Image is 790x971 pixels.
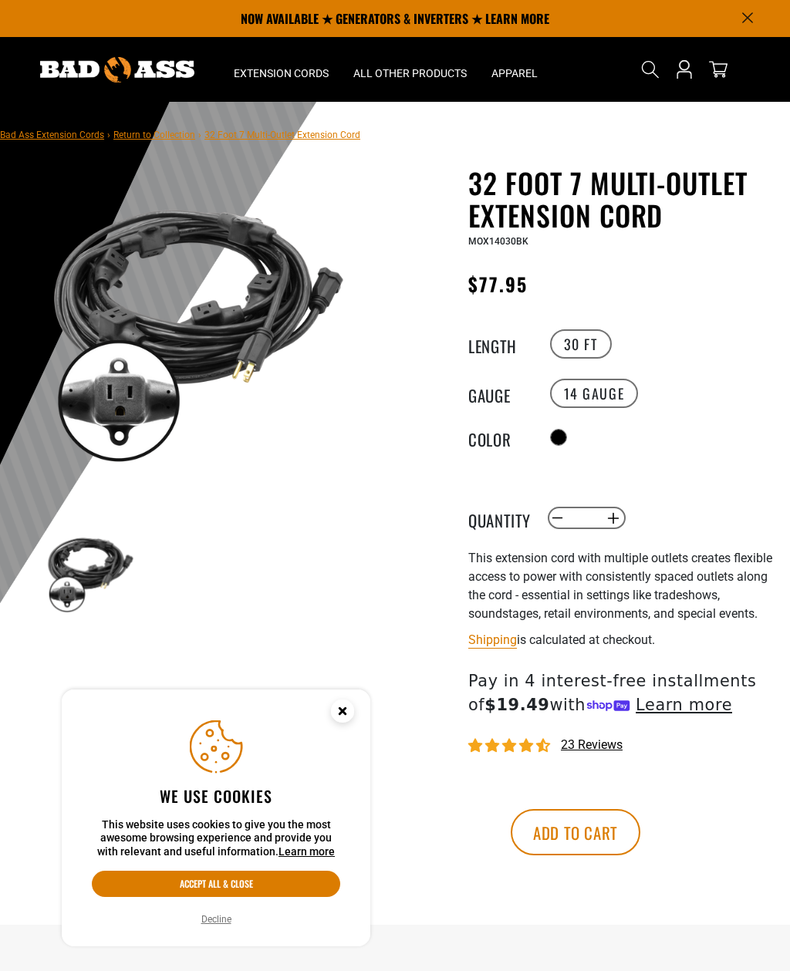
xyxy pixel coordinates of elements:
span: 23 reviews [561,737,623,752]
span: › [107,130,110,140]
label: Quantity [468,508,545,528]
h1: 32 Foot 7 Multi-Outlet Extension Cord [468,167,778,231]
div: is calculated at checkout. [468,629,778,650]
a: Return to Collection [113,130,195,140]
span: All Other Products [353,66,467,80]
span: › [198,130,201,140]
span: Extension Cords [234,66,329,80]
legend: Color [468,427,545,447]
span: This extension cord with multiple outlets creates flexible access to power with consistently spac... [468,551,772,621]
summary: All Other Products [341,37,479,102]
p: This website uses cookies to give you the most awesome browsing experience and provide you with r... [92,818,340,859]
img: black [46,526,135,615]
a: Shipping [468,632,517,647]
button: Decline [197,912,236,927]
label: 14 Gauge [550,379,639,408]
legend: Length [468,334,545,354]
label: 30 FT [550,329,612,359]
span: $77.95 [468,270,528,298]
h2: We use cookies [92,786,340,806]
a: Learn more [279,845,335,858]
button: Add to cart [511,809,640,855]
summary: Apparel [479,37,550,102]
span: Apparel [491,66,538,80]
img: black [46,170,349,474]
summary: Extension Cords [221,37,341,102]
span: 32 Foot 7 Multi-Outlet Extension Cord [204,130,360,140]
button: Accept all & close [92,871,340,897]
summary: Search [638,57,663,82]
span: MOX14030BK [468,236,528,247]
span: 4.74 stars [468,739,553,754]
aside: Cookie Consent [62,689,370,947]
img: Bad Ass Extension Cords [40,57,194,83]
legend: Gauge [468,383,545,403]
